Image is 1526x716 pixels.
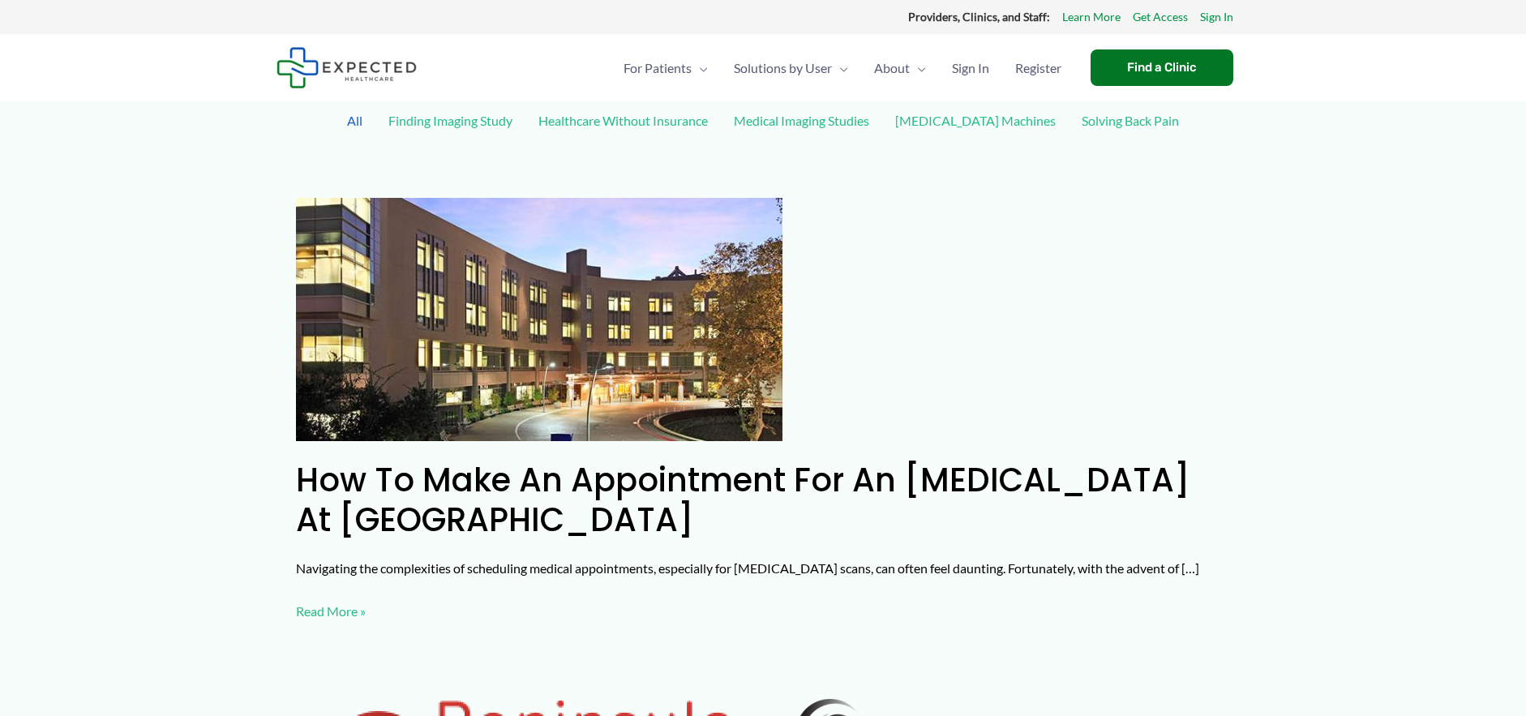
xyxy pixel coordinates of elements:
span: Menu Toggle [910,40,926,96]
a: Healthcare Without Insurance [530,106,716,135]
a: Sign In [1200,6,1233,28]
img: How to Make an Appointment for an MRI at Camino Real [296,198,782,441]
a: Read: How to Make an Appointment for an MRI at Camino Real [296,310,782,325]
span: Solutions by User [734,40,832,96]
strong: Providers, Clinics, and Staff: [908,10,1050,24]
span: Menu Toggle [692,40,708,96]
a: [MEDICAL_DATA] Machines [887,106,1064,135]
a: Register [1002,40,1074,96]
a: Get Access [1133,6,1188,28]
a: For PatientsMenu Toggle [611,40,721,96]
a: Learn More [1062,6,1121,28]
span: About [874,40,910,96]
a: Read More » [296,599,366,624]
a: Find a Clinic [1091,49,1233,86]
a: How to Make an Appointment for an [MEDICAL_DATA] at [GEOGRAPHIC_DATA] [296,457,1190,542]
a: Solutions by UserMenu Toggle [721,40,861,96]
img: Expected Healthcare Logo - side, dark font, small [276,47,417,88]
span: Sign In [952,40,989,96]
a: Solving Back Pain [1074,106,1187,135]
div: Post Filters [276,101,1250,178]
a: AboutMenu Toggle [861,40,939,96]
p: Navigating the complexities of scheduling medical appointments, especially for [MEDICAL_DATA] sca... [296,556,1230,581]
span: Menu Toggle [832,40,848,96]
a: All [339,106,371,135]
a: Finding Imaging Study [380,106,521,135]
nav: Primary Site Navigation [611,40,1074,96]
a: Sign In [939,40,1002,96]
a: Medical Imaging Studies [726,106,877,135]
span: Register [1015,40,1061,96]
span: For Patients [624,40,692,96]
